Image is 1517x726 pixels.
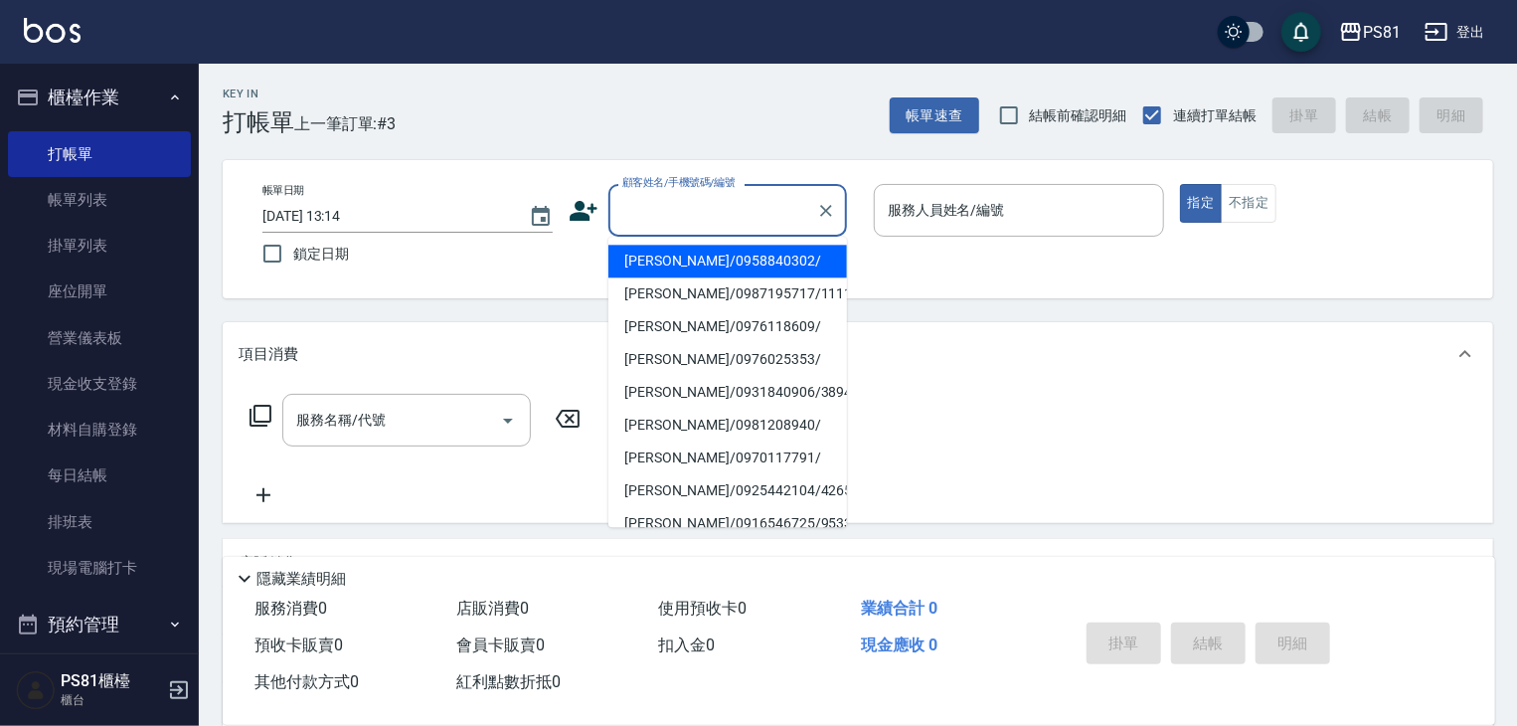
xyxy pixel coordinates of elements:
a: 座位開單 [8,269,191,314]
button: Open [492,405,524,437]
div: 項目消費 [223,322,1493,386]
a: 現場電腦打卡 [8,545,191,591]
span: 扣入金 0 [659,635,716,654]
span: 使用預收卡 0 [659,599,748,618]
span: 鎖定日期 [293,244,349,265]
span: 現金應收 0 [861,635,937,654]
li: [PERSON_NAME]/0976025353/ [608,343,847,376]
button: 預約管理 [8,599,191,650]
a: 現金收支登錄 [8,361,191,407]
button: 不指定 [1221,184,1276,223]
li: [PERSON_NAME]/0931840906/3894 [608,376,847,409]
img: Logo [24,18,81,43]
a: 帳單列表 [8,177,191,223]
li: [PERSON_NAME]/0981208940/ [608,409,847,442]
span: 結帳前確認明細 [1030,105,1127,126]
span: 店販消費 0 [456,599,529,618]
button: 報表及分析 [8,650,191,702]
p: 項目消費 [239,344,298,365]
div: PS81 [1363,20,1401,45]
h2: Key In [223,88,294,100]
a: 材料自購登錄 [8,407,191,453]
h3: 打帳單 [223,108,294,136]
span: 紅利點數折抵 0 [456,672,561,691]
span: 其他付款方式 0 [254,672,359,691]
label: 帳單日期 [262,183,304,198]
p: 隱藏業績明細 [256,569,346,590]
p: 櫃台 [61,691,162,709]
a: 營業儀表板 [8,315,191,361]
input: YYYY/MM/DD hh:mm [262,200,509,233]
li: [PERSON_NAME]/0970117791/ [608,442,847,474]
button: 帳單速查 [890,97,979,134]
button: 指定 [1180,184,1223,223]
img: Person [16,670,56,710]
h5: PS81櫃檯 [61,671,162,691]
p: 店販銷售 [239,553,298,574]
button: Choose date, selected date is 2025-09-14 [517,193,565,241]
button: 登出 [1417,14,1493,51]
span: 上一筆訂單:#3 [294,111,397,136]
a: 每日結帳 [8,453,191,498]
button: 櫃檯作業 [8,72,191,123]
label: 顧客姓名/手機號碼/編號 [622,175,736,190]
a: 排班表 [8,499,191,545]
button: PS81 [1331,12,1409,53]
span: 預收卡販賣 0 [254,635,343,654]
button: Clear [812,197,840,225]
li: [PERSON_NAME]/0958840302/ [608,245,847,277]
span: 會員卡販賣 0 [456,635,545,654]
span: 業績合計 0 [861,599,937,618]
div: 店販銷售 [223,539,1493,587]
li: [PERSON_NAME]/0987195717/111111 [608,277,847,310]
span: 服務消費 0 [254,599,327,618]
li: [PERSON_NAME]/0925442104/4265 [608,474,847,507]
a: 打帳單 [8,131,191,177]
span: 連續打單結帳 [1173,105,1257,126]
li: [PERSON_NAME]/0976118609/ [608,310,847,343]
button: save [1281,12,1321,52]
li: [PERSON_NAME]/0916546725/9533 [608,507,847,540]
a: 掛單列表 [8,223,191,269]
